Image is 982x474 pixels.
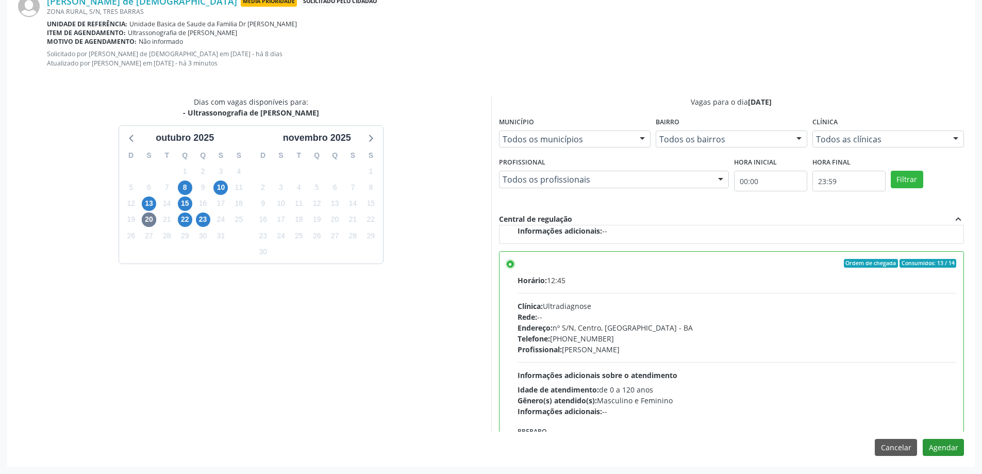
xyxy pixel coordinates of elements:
div: Ultradiagnose [518,301,957,312]
div: - Ultrassonografia de [PERSON_NAME] [183,107,319,118]
div: Q [308,148,326,164]
span: segunda-feira, 24 de novembro de 2025 [274,228,288,243]
span: Unidade Basica de Saude da Familia Dr [PERSON_NAME] [129,20,297,28]
div: -- [518,312,957,322]
span: domingo, 30 de novembro de 2025 [256,244,270,259]
span: sexta-feira, 24 de outubro de 2025 [213,213,228,227]
span: segunda-feira, 10 de novembro de 2025 [274,197,288,211]
span: Todos as clínicas [816,134,943,144]
span: segunda-feira, 13 de outubro de 2025 [142,197,156,211]
div: S [212,148,230,164]
span: sexta-feira, 7 de novembro de 2025 [345,181,360,195]
span: domingo, 16 de novembro de 2025 [256,213,270,227]
span: Ultrassonografia de [PERSON_NAME] [128,28,237,37]
span: quarta-feira, 12 de novembro de 2025 [310,197,324,211]
span: Todos os profissionais [503,174,708,185]
span: domingo, 12 de outubro de 2025 [124,197,138,211]
span: Horário: [518,275,547,285]
span: Telefone: [518,334,550,344]
label: Preparo [518,424,547,440]
span: Informações adicionais: [518,406,602,416]
div: T [158,148,176,164]
span: sábado, 4 de outubro de 2025 [231,164,246,178]
span: Informações adicionais: [518,226,602,236]
span: domingo, 9 de novembro de 2025 [256,197,270,211]
p: Solicitado por [PERSON_NAME] de [DEMOGRAPHIC_DATA] em [DATE] - há 8 dias Atualizado por [PERSON_N... [47,50,964,67]
span: Gênero(s) atendido(s): [518,396,597,405]
div: Q [194,148,212,164]
span: Rede: [518,312,537,322]
span: quinta-feira, 30 de outubro de 2025 [196,228,210,243]
b: Motivo de agendamento: [47,37,137,46]
span: [DATE] [748,97,772,107]
span: quinta-feira, 20 de novembro de 2025 [328,213,342,227]
span: sexta-feira, 21 de novembro de 2025 [345,213,360,227]
span: quarta-feira, 22 de outubro de 2025 [178,213,192,227]
span: quinta-feira, 16 de outubro de 2025 [196,197,210,211]
div: -- [518,225,957,236]
div: outubro 2025 [152,131,218,145]
span: sábado, 25 de outubro de 2025 [231,213,246,227]
span: sexta-feira, 3 de outubro de 2025 [213,164,228,178]
span: Profissional: [518,345,562,354]
span: quinta-feira, 13 de novembro de 2025 [328,197,342,211]
span: segunda-feira, 27 de outubro de 2025 [142,228,156,243]
span: sexta-feira, 14 de novembro de 2025 [345,197,360,211]
span: Todos os municípios [503,134,629,144]
span: terça-feira, 21 de outubro de 2025 [160,213,174,227]
div: Dias com vagas disponíveis para: [183,96,319,118]
span: quarta-feira, 5 de novembro de 2025 [310,181,324,195]
span: domingo, 2 de novembro de 2025 [256,181,270,195]
div: [PERSON_NAME] [518,344,957,355]
span: Todos os bairros [659,134,786,144]
span: sábado, 15 de novembro de 2025 [363,197,378,211]
span: segunda-feira, 17 de novembro de 2025 [274,213,288,227]
span: terça-feira, 11 de novembro de 2025 [292,197,306,211]
span: sexta-feira, 28 de novembro de 2025 [345,228,360,243]
div: S [344,148,362,164]
span: quarta-feira, 26 de novembro de 2025 [310,228,324,243]
div: nº S/N, Centro, [GEOGRAPHIC_DATA] - BA [518,322,957,333]
div: 12:45 [518,275,957,286]
span: terça-feira, 4 de novembro de 2025 [292,181,306,195]
b: Item de agendamento: [47,28,126,37]
span: sábado, 22 de novembro de 2025 [363,213,378,227]
span: sexta-feira, 31 de outubro de 2025 [213,228,228,243]
span: terça-feira, 28 de outubro de 2025 [160,228,174,243]
span: quarta-feira, 19 de novembro de 2025 [310,213,324,227]
span: terça-feira, 14 de outubro de 2025 [160,197,174,211]
span: quinta-feira, 23 de outubro de 2025 [196,213,210,227]
span: sábado, 18 de outubro de 2025 [231,197,246,211]
label: Hora final [812,155,851,171]
span: sábado, 1 de novembro de 2025 [363,164,378,178]
span: Consumidos: 13 / 14 [900,259,956,268]
b: Unidade de referência: [47,20,127,28]
button: Cancelar [875,439,917,456]
span: quarta-feira, 15 de outubro de 2025 [178,197,192,211]
div: T [290,148,308,164]
span: quarta-feira, 8 de outubro de 2025 [178,181,192,195]
span: segunda-feira, 6 de outubro de 2025 [142,181,156,195]
label: Bairro [656,115,679,130]
span: terça-feira, 7 de outubro de 2025 [160,181,174,195]
span: quarta-feira, 29 de outubro de 2025 [178,228,192,243]
span: terça-feira, 25 de novembro de 2025 [292,228,306,243]
span: domingo, 5 de outubro de 2025 [124,181,138,195]
span: quinta-feira, 9 de outubro de 2025 [196,181,210,195]
span: sexta-feira, 17 de outubro de 2025 [213,197,228,211]
div: Q [326,148,344,164]
span: Idade de atendimento: [518,385,599,395]
div: D [254,148,272,164]
span: sábado, 29 de novembro de 2025 [363,228,378,243]
div: Central de regulação [499,214,572,225]
div: S [140,148,158,164]
i: expand_less [953,214,964,225]
div: novembro 2025 [279,131,355,145]
span: quarta-feira, 1 de outubro de 2025 [178,164,192,178]
div: Masculino e Feminino [518,395,957,406]
span: terça-feira, 18 de novembro de 2025 [292,213,306,227]
div: S [230,148,248,164]
button: Filtrar [891,171,923,188]
span: Não informado [139,37,183,46]
label: Município [499,115,534,130]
